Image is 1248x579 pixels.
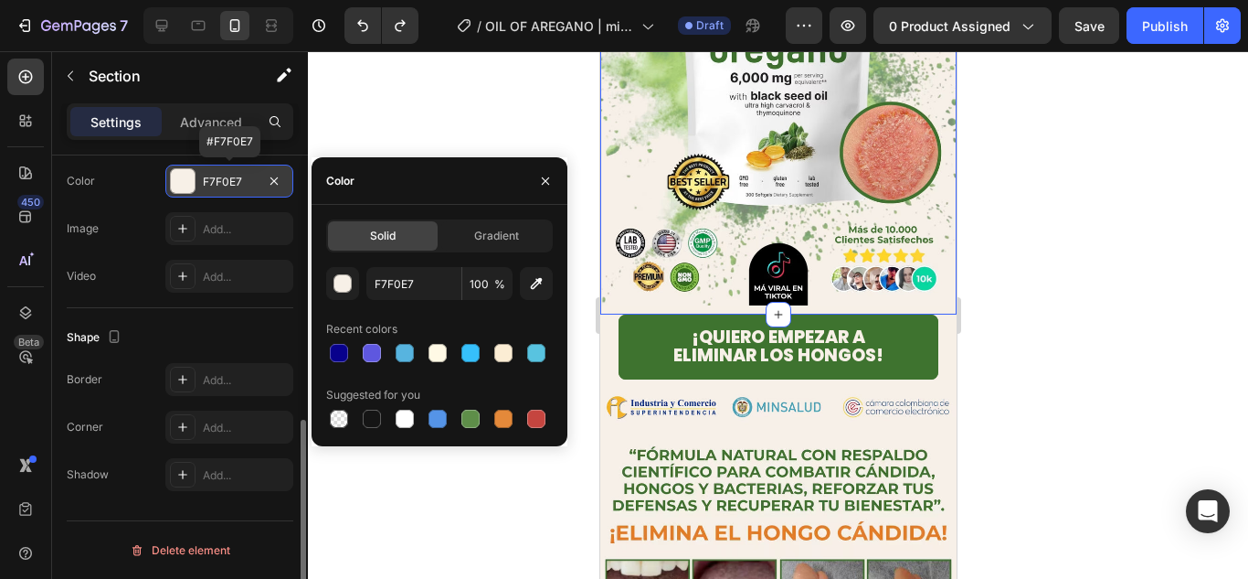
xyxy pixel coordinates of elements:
iframe: Design area [600,51,957,579]
div: Image [67,220,99,237]
span: Gradient [474,228,519,244]
span: OIL OF AREGANO | micro ingredients [485,16,634,36]
button: Delete element [67,536,293,565]
div: Add... [203,467,289,484]
p: Section [89,65,238,87]
div: Recent colors [326,321,397,338]
div: Delete element [130,540,230,562]
span: Solid [370,228,396,244]
div: Add... [203,420,289,436]
span: 0 product assigned [889,16,1010,36]
span: / [477,16,481,36]
div: F7F0E7 [203,174,256,190]
div: Publish [1142,16,1188,36]
div: Video [67,268,96,284]
button: Save [1059,7,1119,44]
div: Border [67,371,102,388]
div: Color [326,173,354,189]
span: % [494,276,505,293]
div: Beta [14,335,44,349]
div: Shape [67,326,125,350]
button: Publish [1126,7,1203,44]
div: Add... [203,221,289,238]
div: Color [67,173,95,189]
input: Eg: FFFFFF [366,267,461,300]
div: Open Intercom Messenger [1186,489,1230,533]
p: Advanced [180,113,242,132]
div: Add... [203,372,289,389]
p: 7 [120,15,128,37]
span: Save [1074,18,1105,34]
p: Settings [90,113,142,132]
div: 450 [17,195,44,209]
div: Add... [203,269,289,285]
div: Corner [67,419,103,435]
div: Suggested for you [326,387,420,403]
span: Draft [696,17,724,34]
button: 0 product assigned [873,7,1052,44]
div: Undo/Redo [344,7,418,44]
div: Shadow [67,466,109,483]
button: 7 [7,7,136,44]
